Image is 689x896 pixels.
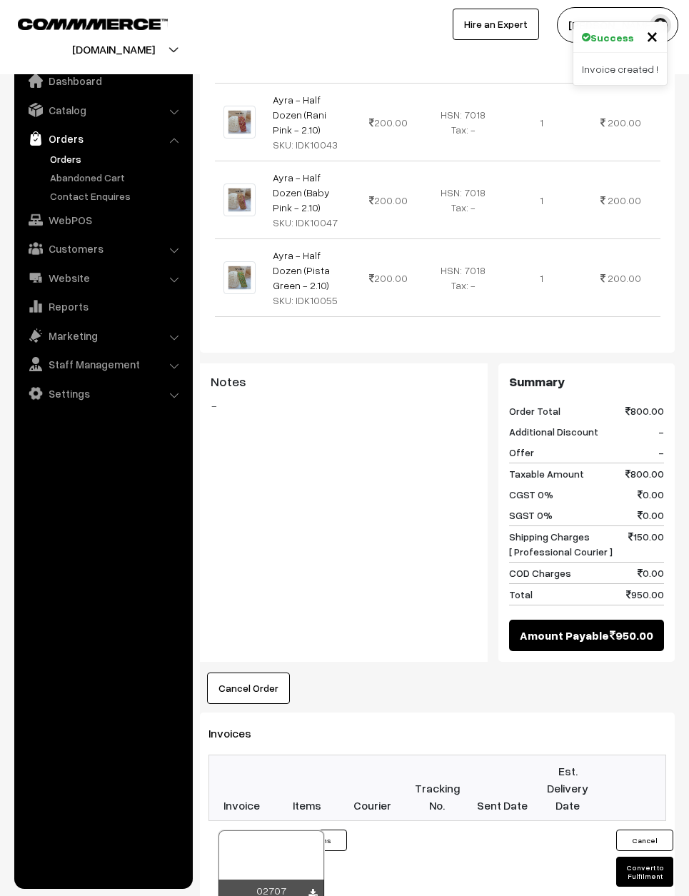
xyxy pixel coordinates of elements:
[273,137,344,152] div: SKU: IDK10043
[638,487,664,502] span: 0.00
[646,22,658,49] span: ×
[18,381,188,406] a: Settings
[208,726,268,740] span: Invoices
[46,151,188,166] a: Orders
[625,403,664,418] span: 800.00
[209,755,274,821] th: Invoice
[638,508,664,523] span: 0.00
[369,194,408,206] span: 200.00
[18,14,143,31] a: COMMMERCE
[650,14,671,36] img: user
[616,830,673,851] button: Cancel
[608,116,641,129] span: 200.00
[211,397,477,414] blockquote: -
[540,272,543,284] span: 1
[509,466,584,481] span: Taxable Amount
[646,25,658,46] button: Close
[441,186,486,213] span: HSN: 7018 Tax: -
[573,53,667,85] div: Invoice created !
[628,529,664,559] span: 150.00
[223,261,256,294] img: 11.jpg
[470,755,535,821] th: Sent Date
[207,673,290,704] button: Cancel Order
[18,19,168,29] img: COMMMERCE
[610,627,653,644] span: 950.00
[369,116,408,129] span: 200.00
[273,215,344,230] div: SKU: IDK10047
[638,565,664,580] span: 0.00
[557,7,678,43] button: [PERSON_NAME]
[509,587,533,602] span: Total
[590,30,634,45] strong: Success
[626,587,664,602] span: 950.00
[509,487,553,502] span: CGST 0%
[608,194,641,206] span: 200.00
[18,293,188,319] a: Reports
[46,188,188,203] a: Contact Enquires
[339,755,404,821] th: Courier
[18,97,188,123] a: Catalog
[405,755,470,821] th: Tracking No.
[211,374,477,390] h3: Notes
[273,293,344,308] div: SKU: IDK10055
[22,31,205,67] button: [DOMAIN_NAME]
[608,272,641,284] span: 200.00
[509,508,553,523] span: SGST 0%
[509,529,613,559] span: Shipping Charges [ Professional Courier ]
[273,94,326,136] a: Ayra - Half Dozen (Rani Pink - 2.10)
[18,68,188,94] a: Dashboard
[223,106,256,139] img: 09.jpg
[509,424,598,439] span: Additional Discount
[369,272,408,284] span: 200.00
[223,183,256,216] img: 02.jpg
[540,116,543,129] span: 1
[520,627,609,644] span: Amount Payable
[441,264,486,291] span: HSN: 7018 Tax: -
[540,194,543,206] span: 1
[441,109,486,136] span: HSN: 7018 Tax: -
[509,445,534,460] span: Offer
[18,265,188,291] a: Website
[509,374,664,390] h3: Summary
[658,424,664,439] span: -
[509,403,560,418] span: Order Total
[625,466,664,481] span: 800.00
[18,351,188,377] a: Staff Management
[18,126,188,151] a: Orders
[274,755,339,821] th: Items
[18,323,188,348] a: Marketing
[616,857,673,887] button: Convert to Fulfilment
[18,236,188,261] a: Customers
[46,170,188,185] a: Abandoned Cart
[273,249,330,291] a: Ayra - Half Dozen (Pista Green - 2.10)
[535,755,600,821] th: Est. Delivery Date
[273,171,330,213] a: Ayra - Half Dozen (Baby Pink - 2.10)
[453,9,539,40] a: Hire an Expert
[509,565,571,580] span: COD Charges
[18,207,188,233] a: WebPOS
[658,445,664,460] span: -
